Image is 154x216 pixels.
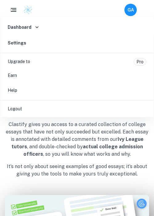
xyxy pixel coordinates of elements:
p: Upgrade to [8,58,30,66]
p: Pro [136,58,144,65]
p: Logout [8,105,22,112]
p: Earn [8,72,17,79]
p: Help [8,87,17,94]
h6: Dashboard [8,24,31,31]
h6: Settings [8,40,26,46]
